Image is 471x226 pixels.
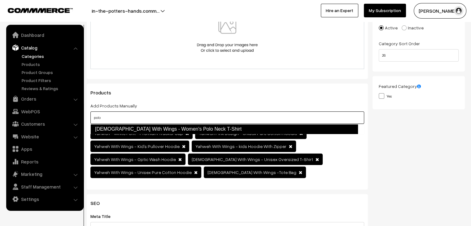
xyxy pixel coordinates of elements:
label: Add Products Manually [90,102,137,109]
button: in-the-potters-hands.comm… [70,3,181,19]
a: WebPOS [8,106,81,117]
span: Yahweh With Wings - Optic Wash Hoodie [94,157,176,162]
span: Yahweh With Wings - kids Hoodie With Zipper [195,144,286,149]
span: [DEMOGRAPHIC_DATA] With Wings - Unisex Oversized T-Shirt [192,157,313,162]
label: Active [379,24,398,31]
a: My Subscription [364,4,406,17]
label: Featured Category [379,83,421,89]
a: Reviews & Ratings [20,85,81,92]
a: Product Filters [20,77,81,84]
span: [DEMOGRAPHIC_DATA] With Wings -Tote Bag [207,170,296,175]
a: Catalog [8,42,81,53]
input: Select Products (Type and search) [90,111,364,124]
a: Staff Management [8,181,81,192]
a: Categories [20,53,81,59]
input: Enter Number [379,49,459,62]
a: Product Groups [20,69,81,76]
a: [DEMOGRAPHIC_DATA] With Wings - Women's Polo Neck T-Shirt [90,124,358,134]
span: Yahweh With Wings - Kid's Pullover Hoodie [94,144,180,149]
a: COMMMERCE [8,6,62,14]
a: Customers [8,118,81,129]
label: Meta Title [90,213,118,219]
a: Products [20,61,81,67]
a: Marketing [8,168,81,180]
label: Inactive [402,24,424,31]
label: Category Sort Order [379,40,420,47]
a: Orders [8,93,81,104]
a: Settings [8,193,81,205]
a: Hire an Expert [321,4,358,17]
a: Dashboard [8,29,81,41]
span: SEO [90,200,107,206]
a: Apps [8,143,81,154]
span: Yahweh With Wings - Unisex Pure Cotton Hoodie [94,170,192,175]
a: Reports [8,156,81,167]
a: Website [8,131,81,142]
img: user [454,6,463,15]
button: [PERSON_NAME]… [414,3,466,19]
img: COMMMERCE [8,8,73,13]
span: Products [90,89,119,96]
label: Yes [379,93,392,99]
